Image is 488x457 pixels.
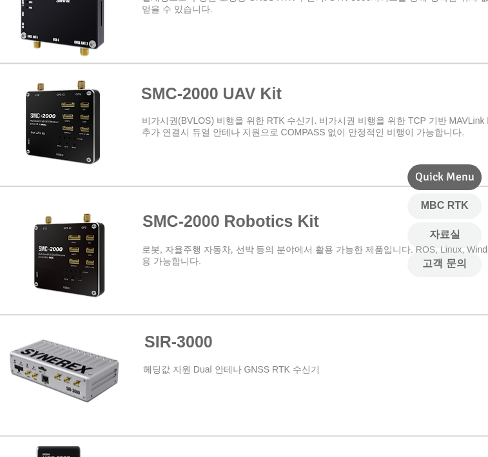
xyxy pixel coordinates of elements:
div: Quick Menu [407,164,482,190]
span: Quick Menu [415,169,474,185]
a: 자료실 [407,222,482,248]
span: MBC RTK [421,199,469,213]
a: MBC RTK [407,193,482,219]
span: 고객 문의 [422,257,466,271]
iframe: Wix Chat [340,402,488,457]
span: 자료실 [429,228,460,242]
a: SIR-3000 [144,333,213,351]
a: 고객 문의 [407,251,482,277]
a: ​헤딩값 지원 Dual 안테나 GNSS RTK 수신기 [143,364,320,374]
